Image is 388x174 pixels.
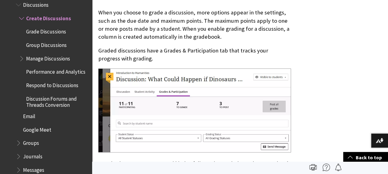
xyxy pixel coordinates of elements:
img: More help [323,164,330,171]
span: Groups [23,138,39,146]
span: Journals [23,151,42,160]
span: Respond to Discussions [26,80,78,88]
p: When you choose to grade a discussion, more options appear in the settings, such as the due date ... [98,9,291,41]
span: Group Discussions [26,40,66,48]
span: Manage Discussions [26,53,70,62]
span: Discussion Forums and Threads Conversion [26,94,88,108]
span: Email [23,111,35,119]
span: Performance and Analytics [26,67,85,75]
span: Messages [23,165,44,173]
span: Create Discussions [26,13,71,21]
img: Print [309,164,317,171]
img: Follow this page [335,164,342,171]
img: Image of the top of the Grades & Participation page, showing that 11 students are participating i... [98,68,291,152]
a: Back to top [343,152,388,163]
span: Google Meet [23,125,51,133]
p: Graded discussions have a Grades & Participation tab that tracks your progress with grading. [98,47,291,63]
span: Grade Discussions [26,27,66,35]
